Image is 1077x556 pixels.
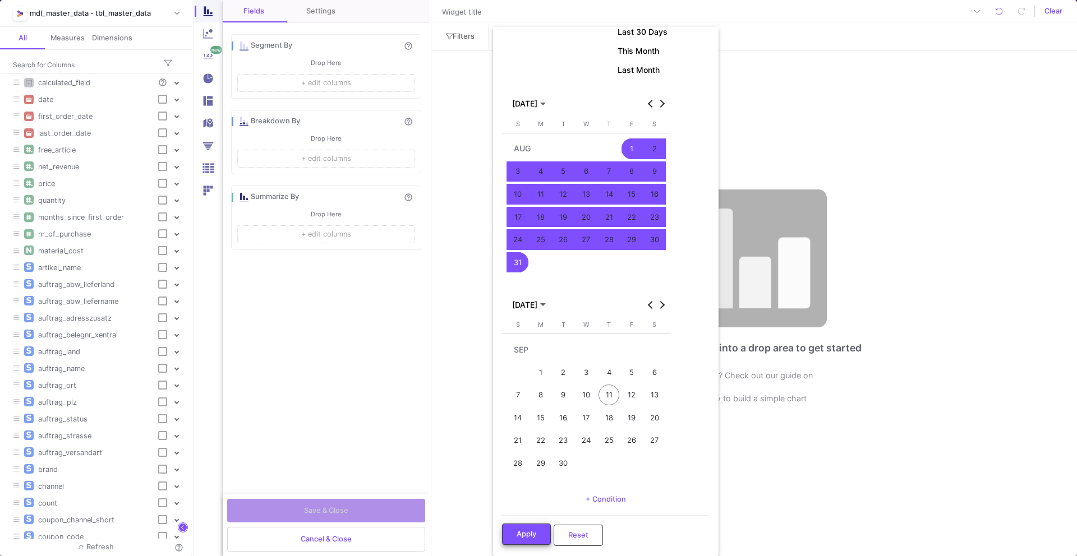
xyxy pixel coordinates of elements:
button: August 27, 2025 [575,228,598,251]
div: 6 [576,161,597,182]
div: 22 [531,430,551,451]
button: August 1, 2025 [620,137,643,160]
div: 15 [622,184,642,205]
button: August 12, 2025 [552,183,575,206]
button: September 4, 2025 [597,361,620,384]
div: 16 [553,407,574,428]
button: August 20, 2025 [575,206,598,229]
button: September 30, 2025 [552,452,575,475]
button: September 11, 2025 [597,383,620,406]
div: 9 [644,161,665,182]
span: T [607,321,611,328]
button: September 7, 2025 [507,383,530,406]
div: 19 [622,407,642,428]
div: 26 [553,229,574,250]
button: September 28, 2025 [507,452,530,475]
button: September 2, 2025 [552,361,575,384]
div: 28 [599,229,619,250]
div: 23 [644,207,665,228]
button: September 1, 2025 [530,361,553,384]
button: September 10, 2025 [575,383,598,406]
div: 12 [622,384,642,405]
div: 8 [531,384,551,405]
button: September 21, 2025 [507,429,530,452]
span: T [561,321,565,328]
button: Choose month and year [509,298,549,312]
button: September 15, 2025 [530,406,553,429]
div: 29 [622,229,642,250]
button: Next month [656,98,668,109]
span: M [538,120,544,128]
div: 13 [644,384,665,405]
div: 1 [531,362,551,383]
button: September 9, 2025 [552,383,575,406]
div: 30 [553,453,574,474]
button: August 6, 2025 [575,160,598,183]
button: September 13, 2025 [643,383,666,406]
button: September 18, 2025 [597,406,620,429]
div: 14 [508,407,528,428]
div: 24 [508,229,528,250]
div: 24 [576,430,597,451]
div: 14 [599,184,619,205]
span: + Condition [586,495,626,503]
div: 20 [644,407,665,428]
div: 2 [553,362,574,383]
div: 28 [508,453,528,474]
div: 4 [599,362,619,383]
div: 9 [553,384,574,405]
button: August 2, 2025 [643,137,666,160]
button: September 22, 2025 [530,429,553,452]
button: August 30, 2025 [643,228,666,251]
button: August 13, 2025 [575,183,598,206]
div: 25 [599,430,619,451]
div: 4 [531,161,551,182]
button: August 21, 2025 [597,206,620,229]
span: Last 30 Days [618,27,668,36]
td: SEP [507,338,666,361]
div: 17 [576,407,597,428]
div: 17 [508,207,528,228]
div: 6 [644,362,665,383]
div: 23 [553,430,574,451]
button: August 9, 2025 [643,160,666,183]
span: T [561,120,565,128]
button: September 27, 2025 [643,429,666,452]
span: S [516,120,520,128]
button: August 4, 2025 [530,160,553,183]
span: This Month [618,47,659,55]
span: Last Month [618,66,660,75]
button: September 20, 2025 [643,406,666,429]
div: 16 [644,184,665,205]
button: September 19, 2025 [620,406,643,429]
button: Apply [502,523,551,545]
div: 25 [531,229,551,250]
div: 19 [553,207,574,228]
button: August 22, 2025 [620,206,643,229]
button: August 8, 2025 [620,160,643,183]
div: 31 [508,252,528,273]
div: 5 [553,161,574,182]
button: August 11, 2025 [530,183,553,206]
button: August 14, 2025 [597,183,620,206]
span: S [652,120,656,128]
button: September 8, 2025 [530,383,553,406]
div: 27 [644,430,665,451]
button: September 29, 2025 [530,452,553,475]
button: September 14, 2025 [507,406,530,429]
button: September 24, 2025 [575,429,598,452]
div: 11 [599,384,619,405]
div: 10 [576,384,597,405]
button: September 6, 2025 [643,361,666,384]
span: Apply [517,530,536,538]
button: August 31, 2025 [507,251,530,274]
button: September 23, 2025 [552,429,575,452]
div: 22 [622,207,642,228]
button: August 18, 2025 [530,206,553,229]
button: August 24, 2025 [507,228,530,251]
button: September 16, 2025 [552,406,575,429]
span: [DATE] [512,300,537,309]
button: Next month [656,299,668,311]
div: 8 [622,161,642,182]
div: 21 [599,207,619,228]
